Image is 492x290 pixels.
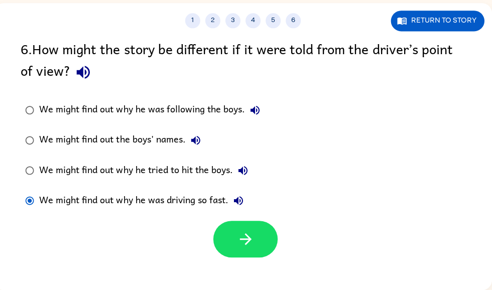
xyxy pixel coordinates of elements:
div: 6 . How might the story be different if it were told from the driver’s point of view? [21,39,464,85]
button: 4 [245,14,260,29]
button: 3 [225,14,240,29]
button: We might find out why he tried to hit the boys. [232,161,253,181]
button: 2 [205,14,220,29]
button: We might find out the boys' names. [185,130,205,151]
button: We might find out why he was driving so fast. [228,191,248,211]
button: We might find out why he was following the boys. [244,100,265,120]
button: 6 [285,14,300,29]
div: We might find out why he tried to hit the boys. [39,161,253,181]
button: Return to story [390,11,483,32]
div: We might find out why he was following the boys. [39,100,265,120]
div: We might find out the boys' names. [39,130,205,151]
button: 5 [265,14,280,29]
button: 1 [185,14,200,29]
div: We might find out why he was driving so fast. [39,191,248,211]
